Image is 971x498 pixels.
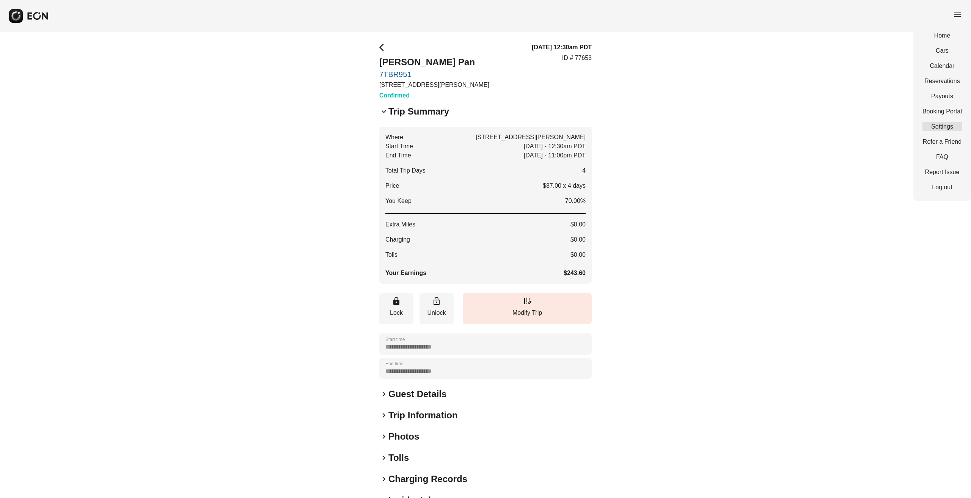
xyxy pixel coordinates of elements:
button: Unlock [420,293,454,324]
a: FAQ [922,152,962,162]
span: $243.60 [564,269,586,278]
span: [DATE] - 12:30am PDT [524,142,586,151]
span: lock_open [432,297,441,306]
span: lock [392,297,401,306]
span: [STREET_ADDRESS][PERSON_NAME] [476,133,586,142]
span: $0.00 [570,250,586,259]
h2: Trip Information [388,409,458,421]
p: Unlock [423,308,450,317]
a: Booking Portal [922,107,962,116]
span: Tolls [385,250,398,259]
a: Calendar [922,61,962,71]
span: 70.00% [565,196,586,206]
span: keyboard_arrow_right [379,432,388,441]
span: Total Trip Days [385,166,426,175]
h2: Guest Details [388,388,446,400]
h2: [PERSON_NAME] Pan [379,56,489,68]
p: Lock [383,308,410,317]
a: 7TBR951 [379,70,489,79]
span: 4 [582,166,586,175]
span: Your Earnings [385,269,426,278]
span: keyboard_arrow_down [379,107,388,116]
a: Log out [922,183,962,192]
p: [STREET_ADDRESS][PERSON_NAME] [379,80,489,90]
h2: Tolls [388,452,409,464]
a: Refer a Friend [922,137,962,146]
p: ID # 77653 [562,53,592,63]
span: arrow_back_ios [379,43,388,52]
span: keyboard_arrow_right [379,453,388,462]
a: Settings [922,122,962,131]
span: $0.00 [570,235,586,244]
span: menu [953,10,962,19]
h2: Photos [388,430,419,443]
p: $87.00 x 4 days [543,181,586,190]
h3: Confirmed [379,91,489,100]
button: Lock [379,293,413,324]
span: $0.00 [570,220,586,229]
span: keyboard_arrow_right [379,390,388,399]
span: You Keep [385,196,412,206]
span: Charging [385,235,410,244]
a: Cars [922,46,962,55]
a: Home [922,31,962,40]
button: Modify Trip [463,293,592,324]
span: Start Time [385,142,413,151]
h2: Charging Records [388,473,467,485]
h3: [DATE] 12:30am PDT [532,43,592,52]
h2: Trip Summary [388,105,449,118]
p: Price [385,181,399,190]
span: edit_road [523,297,532,306]
button: Where[STREET_ADDRESS][PERSON_NAME]Start Time[DATE] - 12:30am PDTEnd Time[DATE] - 11:00pm PDTTotal... [379,127,592,284]
a: Reservations [922,77,962,86]
span: Extra Miles [385,220,415,229]
a: Report Issue [922,168,962,177]
span: keyboard_arrow_right [379,411,388,420]
p: Modify Trip [467,308,588,317]
span: [DATE] - 11:00pm PDT [524,151,586,160]
span: Where [385,133,403,142]
span: End Time [385,151,411,160]
a: Payouts [922,92,962,101]
span: keyboard_arrow_right [379,474,388,484]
